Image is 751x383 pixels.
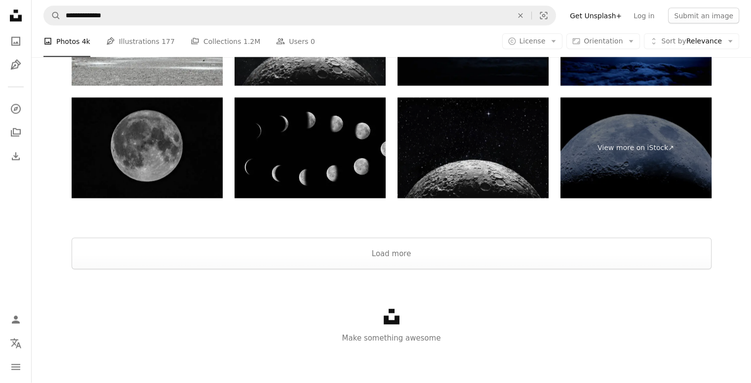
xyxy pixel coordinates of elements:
[6,334,26,353] button: Language
[502,34,563,49] button: License
[532,6,555,25] button: Visual search
[72,98,223,198] img: Full moon with many stars in the dark night.
[661,37,722,46] span: Relevance
[566,34,640,49] button: Orientation
[560,98,711,198] a: View more on iStock↗
[6,123,26,143] a: Collections
[72,238,711,269] button: Load more
[628,8,660,24] a: Log in
[243,36,260,47] span: 1.2M
[161,36,175,47] span: 177
[564,8,628,24] a: Get Unsplash+
[43,6,556,26] form: Find visuals sitewide
[106,26,175,57] a: Illustrations 177
[6,147,26,166] a: Download History
[644,34,739,49] button: Sort byRelevance
[44,6,61,25] button: Search Unsplash
[510,6,531,25] button: Clear
[6,310,26,330] a: Log in / Sign up
[661,37,686,45] span: Sort by
[668,8,739,24] button: Submit an image
[32,332,751,344] p: Make something awesome
[235,98,386,198] img: Moon in Different Phases Against Black Sky
[519,37,546,45] span: License
[584,37,623,45] span: Orientation
[276,26,315,57] a: Users 0
[397,98,549,198] img: half moon surface and starry space
[6,357,26,377] button: Menu
[6,99,26,119] a: Explore
[6,32,26,51] a: Photos
[191,26,260,57] a: Collections 1.2M
[311,36,315,47] span: 0
[6,6,26,28] a: Home — Unsplash
[6,55,26,75] a: Illustrations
